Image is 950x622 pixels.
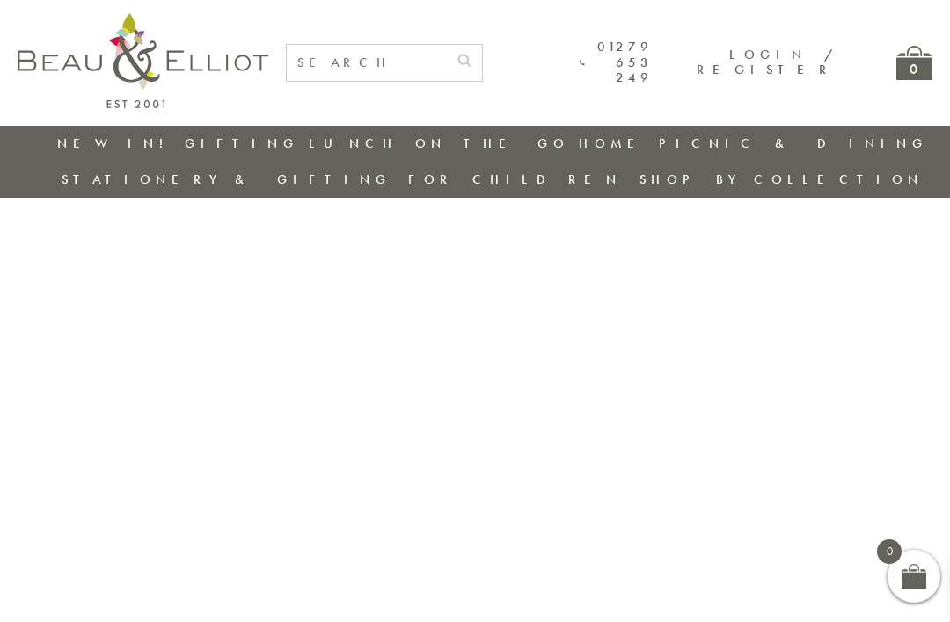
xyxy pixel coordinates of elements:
[185,135,299,152] a: Gifting
[580,40,653,85] a: 01279 653 249
[896,46,932,80] a: 0
[659,135,928,152] a: Picnic & Dining
[639,171,924,188] a: Shop by collection
[287,45,447,81] input: SEARCH
[309,135,569,152] a: Lunch On The Go
[57,135,175,152] a: New in!
[18,13,268,108] img: logo
[877,539,902,564] span: 0
[408,171,622,188] a: For Children
[579,135,649,152] a: Home
[62,171,391,188] a: Stationery & Gifting
[697,46,835,78] a: Login / Register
